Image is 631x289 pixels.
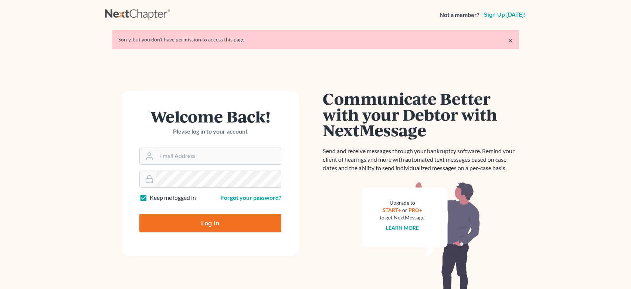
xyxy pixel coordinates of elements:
[221,194,281,201] a: Forgot your password?
[150,194,196,202] label: Keep me logged in
[380,199,425,206] div: Upgrade to
[440,11,479,19] strong: Not a member?
[386,225,419,231] a: Learn more
[323,91,519,138] h1: Communicate Better with your Debtor with NextMessage
[402,207,407,213] span: or
[139,214,281,232] input: Log In
[139,127,281,136] p: Please log in to your account
[323,147,519,172] p: Send and receive messages through your bankruptcy software. Remind your client of hearings and mo...
[139,108,281,124] h1: Welcome Back!
[508,36,513,45] a: ×
[118,36,513,43] div: Sorry, but you don't have permission to access this page
[380,214,425,221] div: to get NextMessage.
[482,12,526,18] a: Sign up [DATE]!
[383,207,401,213] a: START+
[408,207,422,213] a: PRO+
[156,148,281,164] input: Email Address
